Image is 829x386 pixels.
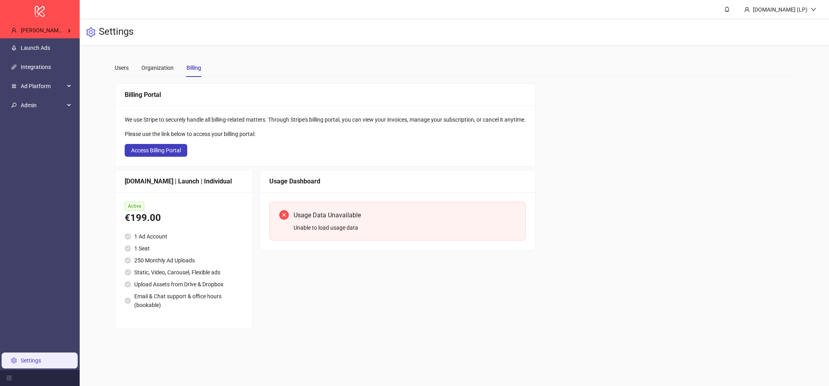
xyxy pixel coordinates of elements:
[811,7,816,12] span: down
[724,6,730,12] span: bell
[131,147,181,154] span: Access Billing Portal
[21,45,50,51] a: Launch Ads
[141,63,174,72] div: Organization
[11,28,17,33] span: user
[125,245,131,252] span: check-circle
[744,7,750,12] span: user
[99,26,133,39] h3: Settings
[125,281,131,288] span: check-circle
[125,297,131,304] span: check-circle
[269,176,526,186] div: Usage Dashboard
[125,292,243,309] li: Email & Chat support & office hours (bookable)
[125,233,131,240] span: check-circle
[125,115,526,124] div: We use Stripe to securely handle all billing-related matters. Through Stripe's billing portal, yo...
[125,257,131,264] span: check-circle
[125,256,243,265] li: 250 Monthly Ad Uploads
[86,28,96,37] span: setting
[21,78,65,94] span: Ad Platform
[6,375,12,381] span: menu-fold
[125,202,144,211] span: Active
[125,280,243,289] li: Upload Assets from Drive & Dropbox
[125,130,526,138] div: Please use the link below to access your billing portal:
[279,210,289,220] span: close-circle
[11,83,17,89] span: number
[21,64,51,70] a: Integrations
[21,27,84,33] span: [PERSON_NAME]'s Kitchn
[125,232,243,241] li: 1 Ad Account
[125,90,526,100] div: Billing Portal
[115,63,129,72] div: Users
[125,211,243,226] div: €199.00
[750,5,811,14] div: [DOMAIN_NAME] (LP)
[125,244,243,253] li: 1 Seat
[11,102,17,108] span: key
[294,210,516,220] div: Usage Data Unavailable
[21,357,41,364] a: Settings
[294,223,516,232] div: Unable to load usage data
[125,269,131,276] span: check-circle
[125,176,243,186] div: [DOMAIN_NAME] | Launch | Individual
[21,97,65,113] span: Admin
[125,268,243,277] li: Static, Video, Carousel, Flexible ads
[125,144,187,157] button: Access Billing Portal
[186,63,201,72] div: Billing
